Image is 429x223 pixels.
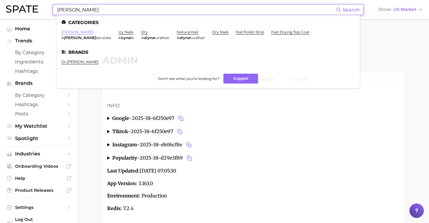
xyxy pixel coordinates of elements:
[15,163,63,169] span: Onboarding Videos
[15,50,63,55] span: by Category
[223,74,258,84] button: Suggest
[107,192,400,200] p: Production
[5,66,73,76] a: Hashtags
[5,134,73,143] a: Spotlight
[107,154,400,162] summary: popularity-2025-38-d29e3f89Copy 2025-38-d29e3f89 to clipboard
[15,102,63,107] span: Hashtags
[154,35,169,40] span: turalhair
[130,35,134,40] span: ils
[107,180,137,186] strong: App Version:
[112,128,128,134] strong: tiktok
[5,90,73,100] a: by Category
[5,174,73,183] a: Help
[107,102,400,109] h3: Info
[5,121,73,131] a: My Watchlist
[5,79,73,88] button: Brands
[140,154,194,162] span: 2025-38-d29e3f89
[15,111,63,117] span: Posts
[118,35,121,40] span: #
[5,109,73,118] a: Posts
[137,155,140,161] span: -
[15,188,63,193] span: Product Releases
[15,92,63,98] span: by Category
[5,57,73,66] a: Ingredients
[158,76,220,81] span: Don't see what you're looking for?
[176,127,184,136] button: Copy 2025-38-6f250e97 to clipboard
[15,68,63,74] span: Hashtags
[15,26,63,32] span: Home
[5,100,73,109] a: Hashtags
[190,35,205,40] span: turalhair
[107,205,122,211] strong: Redis:
[144,35,154,40] em: dryna
[128,128,131,134] span: -
[112,142,137,148] strong: instagram
[15,176,63,181] span: Help
[57,5,336,15] input: Search here for a brand, industry, or ingredient
[15,205,63,210] span: Settings
[15,59,63,65] span: Ingredients
[107,205,400,212] p: 7.2.4
[6,5,38,13] img: SPATE
[15,123,63,129] span: My Watchlist
[15,136,63,141] span: Spotlight
[137,142,140,148] span: -
[177,35,179,40] span: #
[15,81,63,86] span: Brands
[378,8,392,11] span: Show
[107,168,140,174] strong: Last Updated:
[107,193,140,199] strong: Environment:
[140,141,193,149] span: 2025-38-eb06cf8e
[177,30,199,34] a: natural hair
[129,115,132,121] span: -
[64,35,96,40] em: [PERSON_NAME]
[179,35,190,40] em: dryna
[271,30,309,34] a: fast drying top coat
[107,180,400,188] p: 3.163.0
[393,8,416,11] span: US Market
[5,24,73,33] a: Home
[132,114,185,123] span: 2025-38-6f250e97
[61,20,355,25] li: Categories
[107,114,400,123] summary: google-2025-38-6f250e97Copy 2025-38-6f250e97 to clipboard
[61,60,98,64] a: dr [PERSON_NAME]
[61,30,93,34] a: [PERSON_NAME]
[236,30,264,34] a: nail polish strip
[131,127,184,136] span: 2025-38-6f250e97
[107,141,400,149] summary: instagram-2025-38-eb06cf8eCopy 2025-38-eb06cf8e to clipboard
[15,151,63,157] span: Industries
[15,217,69,222] span: Log Out
[377,6,424,14] button: ShowUS Market
[5,203,73,212] a: Settings
[118,30,133,34] a: icy nails
[212,30,228,34] a: dry nails
[107,127,400,136] summary: tiktok-2025-38-6f250e97Copy 2025-38-6f250e97 to clipboard
[5,48,73,57] a: by Category
[15,38,63,44] span: Trends
[96,35,111,40] span: zarutska
[112,115,129,121] strong: google
[141,30,148,34] a: dry
[185,154,194,162] button: Copy 2025-38-d29e3f89 to clipboard
[112,155,137,161] strong: popularity
[185,141,193,149] button: Copy 2025-38-eb06cf8e to clipboard
[107,167,400,175] p: [DATE] 07:05:30
[343,7,360,13] span: Search
[141,35,144,40] span: #
[61,50,355,55] li: Brands
[5,162,73,171] a: Onboarding Videos
[5,186,73,195] a: Product Releases
[121,35,130,40] em: icyna
[5,36,73,45] button: Trends
[177,114,185,123] button: Copy 2025-38-6f250e97 to clipboard
[61,35,64,40] span: #
[5,149,73,158] button: Industries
